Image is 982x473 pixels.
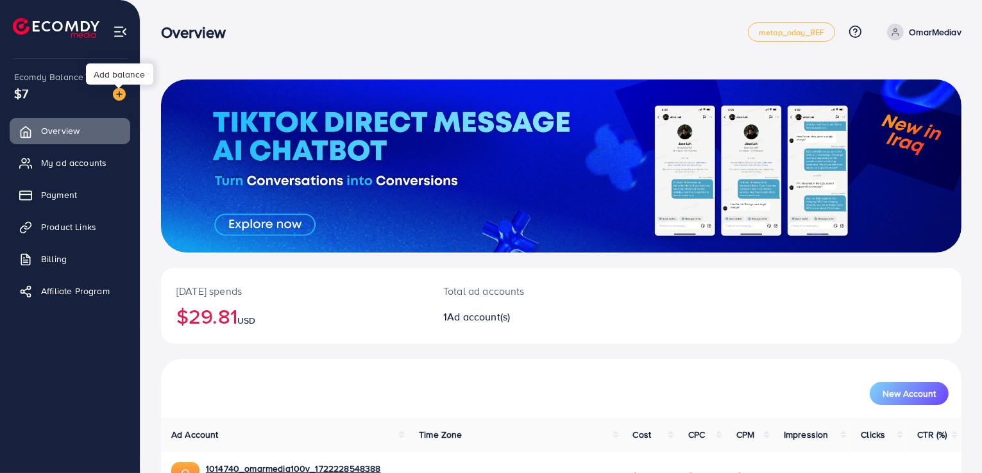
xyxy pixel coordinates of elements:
[176,304,412,328] h2: $29.81
[688,428,705,441] span: CPC
[113,24,128,39] img: menu
[870,382,949,405] button: New Account
[419,428,462,441] span: Time Zone
[784,428,829,441] span: Impression
[10,118,130,144] a: Overview
[443,311,613,323] h2: 1
[917,428,947,441] span: CTR (%)
[13,18,99,38] img: logo
[237,314,255,327] span: USD
[86,63,153,85] div: Add balance
[736,428,754,441] span: CPM
[171,428,219,441] span: Ad Account
[909,24,961,40] p: OmarMediav
[633,428,652,441] span: Cost
[41,253,67,265] span: Billing
[41,220,96,233] span: Product Links
[759,28,824,37] span: metap_oday_REF
[41,124,80,137] span: Overview
[10,150,130,176] a: My ad accounts
[883,389,936,398] span: New Account
[10,214,130,240] a: Product Links
[861,428,885,441] span: Clicks
[10,278,130,304] a: Affiliate Program
[41,188,77,201] span: Payment
[176,283,412,299] p: [DATE] spends
[41,285,110,297] span: Affiliate Program
[10,182,130,208] a: Payment
[41,156,106,169] span: My ad accounts
[161,23,236,42] h3: Overview
[927,415,972,463] iframe: Chat
[14,71,83,83] span: Ecomdy Balance
[443,283,613,299] p: Total ad accounts
[748,22,835,42] a: metap_oday_REF
[447,310,510,324] span: Ad account(s)
[882,24,961,40] a: OmarMediav
[14,84,28,103] span: $7
[113,88,126,101] img: image
[10,246,130,272] a: Billing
